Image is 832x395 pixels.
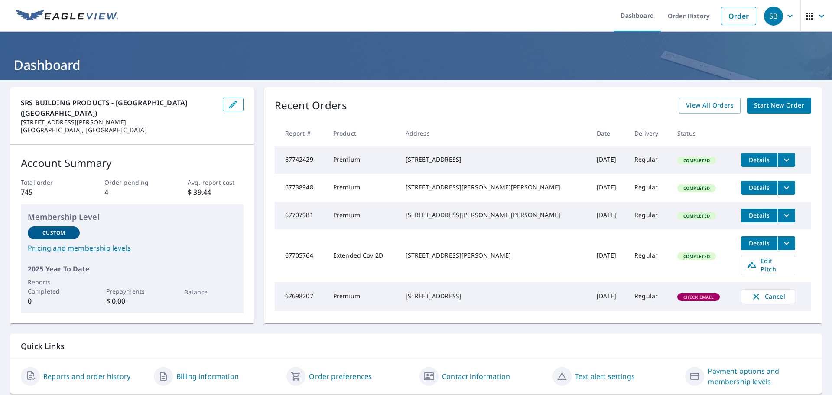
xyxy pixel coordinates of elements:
td: [DATE] [590,146,627,174]
p: Total order [21,178,76,187]
a: Pricing and membership levels [28,243,237,253]
div: SB [764,7,783,26]
img: EV Logo [16,10,118,23]
th: Product [326,121,399,146]
h1: Dashboard [10,56,822,74]
button: filesDropdownBtn-67742429 [777,153,795,167]
td: Premium [326,174,399,202]
button: detailsBtn-67705764 [741,236,777,250]
a: Text alert settings [575,371,635,382]
div: [STREET_ADDRESS] [406,155,583,164]
span: Details [746,239,772,247]
p: Order pending [104,178,160,187]
td: Regular [627,282,670,311]
button: filesDropdownBtn-67738948 [777,181,795,195]
p: $ 39.44 [188,187,243,197]
td: Regular [627,229,670,282]
a: Start New Order [747,98,811,114]
span: Completed [678,253,715,259]
button: filesDropdownBtn-67705764 [777,236,795,250]
td: Premium [326,282,399,311]
a: Order preferences [309,371,372,382]
p: [GEOGRAPHIC_DATA], [GEOGRAPHIC_DATA] [21,126,216,134]
p: 4 [104,187,160,197]
td: Extended Cov 2D [326,229,399,282]
p: SRS BUILDING PRODUCTS - [GEOGRAPHIC_DATA] ([GEOGRAPHIC_DATA]) [21,98,216,118]
td: 67738948 [275,174,326,202]
p: Reports Completed [28,277,80,296]
span: View All Orders [686,100,734,111]
th: Address [399,121,590,146]
p: [STREET_ADDRESS][PERSON_NAME] [21,118,216,126]
button: Cancel [741,289,795,304]
td: 67742429 [275,146,326,174]
td: 67707981 [275,202,326,229]
td: Premium [326,146,399,174]
p: 2025 Year To Date [28,264,237,274]
th: Report # [275,121,326,146]
td: 67705764 [275,229,326,282]
p: Prepayments [106,287,158,296]
a: Edit Pitch [741,255,795,275]
button: filesDropdownBtn-67707981 [777,209,795,222]
p: Membership Level [28,211,237,223]
td: [DATE] [590,174,627,202]
span: Completed [678,213,715,219]
p: Custom [42,229,65,237]
span: Completed [678,185,715,191]
td: [DATE] [590,229,627,282]
td: Regular [627,146,670,174]
p: Avg. report cost [188,178,243,187]
p: Recent Orders [275,98,348,114]
a: Order [721,7,756,25]
div: [STREET_ADDRESS][PERSON_NAME][PERSON_NAME] [406,211,583,219]
span: Details [746,156,772,164]
p: 0 [28,296,80,306]
button: detailsBtn-67738948 [741,181,777,195]
span: Details [746,211,772,219]
a: Payment options and membership levels [708,366,811,387]
p: Quick Links [21,341,811,352]
td: [DATE] [590,282,627,311]
span: Start New Order [754,100,804,111]
div: [STREET_ADDRESS] [406,292,583,300]
th: Delivery [627,121,670,146]
td: [DATE] [590,202,627,229]
button: detailsBtn-67707981 [741,209,777,222]
div: [STREET_ADDRESS][PERSON_NAME][PERSON_NAME] [406,183,583,192]
td: Regular [627,174,670,202]
button: detailsBtn-67742429 [741,153,777,167]
a: Contact information [442,371,510,382]
td: Premium [326,202,399,229]
th: Status [670,121,734,146]
th: Date [590,121,627,146]
p: 745 [21,187,76,197]
span: Completed [678,157,715,163]
span: Cancel [750,291,786,302]
td: Regular [627,202,670,229]
div: [STREET_ADDRESS][PERSON_NAME] [406,251,583,260]
a: Billing information [176,371,239,382]
a: View All Orders [679,98,741,114]
a: Reports and order history [43,371,130,382]
span: Check Email [678,294,719,300]
span: Details [746,183,772,192]
p: Account Summary [21,155,244,171]
td: 67698207 [275,282,326,311]
p: Balance [184,287,236,297]
span: Edit Pitch [747,257,790,273]
p: $ 0.00 [106,296,158,306]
